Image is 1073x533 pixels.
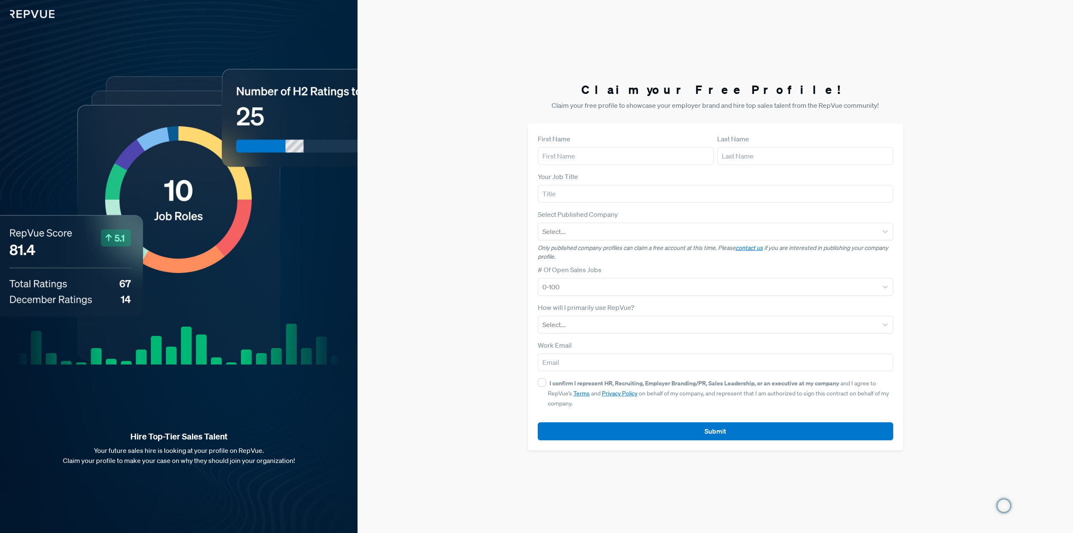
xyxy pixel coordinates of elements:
p: Claim your free profile to showcase your employer brand and hire top sales talent from the RepVue... [528,100,903,110]
a: Terms [573,390,590,397]
input: Title [538,185,893,203]
p: Only published company profiles can claim a free account at this time. Please if you are interest... [538,244,893,261]
label: How will I primarily use RepVue? [538,302,634,312]
a: contact us [736,244,763,252]
strong: Hire Top-Tier Sales Talent [13,431,344,442]
a: Privacy Policy [602,390,638,397]
button: Submit [538,422,893,440]
strong: I confirm I represent HR, Recruiting, Employer Branding/PR, Sales Leadership, or an executive at ... [549,379,839,387]
label: Last Name [717,134,749,144]
p: Your future sales hire is looking at your profile on RepVue. Claim your profile to make your case... [13,445,344,465]
label: # Of Open Sales Jobs [538,265,601,275]
label: Your Job Title [538,172,578,182]
input: Last Name [717,147,893,165]
label: First Name [538,134,570,144]
h3: Claim your Free Profile! [528,83,903,97]
label: Work Email [538,340,572,350]
span: and I agree to RepVue’s and on behalf of my company, and represent that I am authorized to sign t... [548,380,889,407]
input: First Name [538,147,714,165]
input: Email [538,354,893,371]
label: Select Published Company [538,209,618,219]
